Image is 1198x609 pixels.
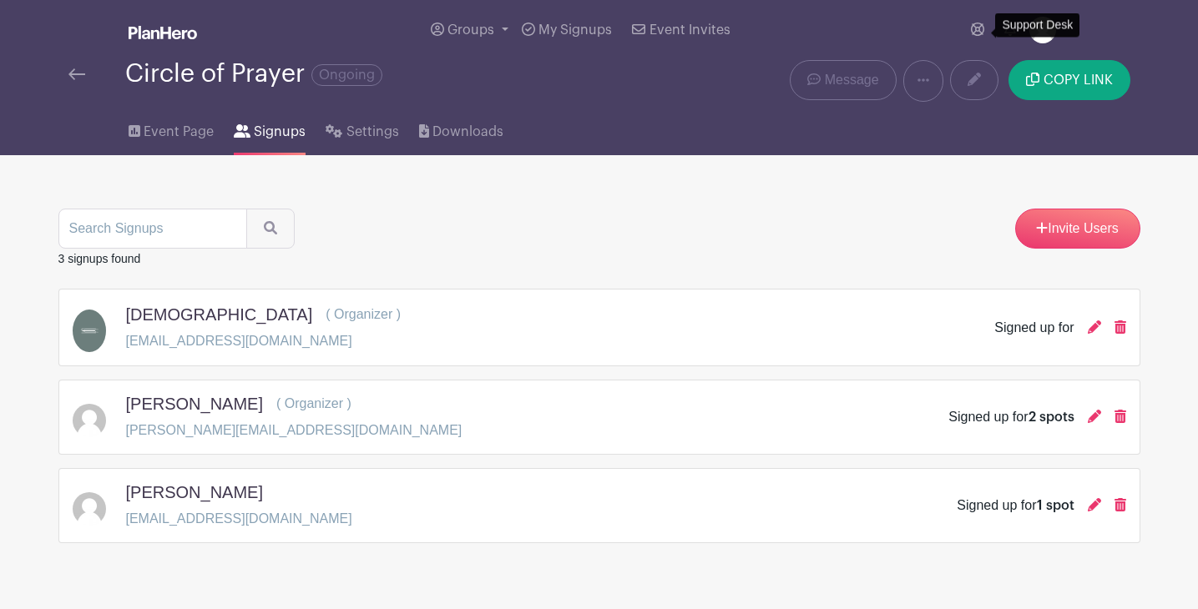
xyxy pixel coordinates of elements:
[58,209,247,249] input: Search Signups
[58,252,141,265] small: 3 signups found
[1044,73,1113,87] span: COPY LINK
[73,310,106,352] img: Youth%20Logo%20Variations.png
[1037,499,1074,512] span: 1 spot
[326,102,398,155] a: Settings
[126,304,313,325] h5: [DEMOGRAPHIC_DATA]
[1029,410,1074,424] span: 2 spots
[326,307,401,321] span: ( Organizer )
[957,496,1074,516] div: Signed up for
[144,122,214,142] span: Event Page
[538,23,612,37] span: My Signups
[73,404,106,437] img: default-ce2991bfa6775e67f084385cd625a349d9dcbb7a52a09fb2fda1e96e2d18dcdb.png
[126,509,352,529] p: [EMAIL_ADDRESS][DOMAIN_NAME]
[1015,209,1140,249] a: Invite Users
[825,70,879,90] span: Message
[126,394,263,414] h5: [PERSON_NAME]
[125,60,382,88] div: Circle of Prayer
[432,122,503,142] span: Downloads
[254,122,306,142] span: Signups
[234,102,306,155] a: Signups
[126,331,402,351] p: [EMAIL_ADDRESS][DOMAIN_NAME]
[419,102,503,155] a: Downloads
[129,102,214,155] a: Event Page
[948,407,1074,427] div: Signed up for
[311,64,382,86] span: Ongoing
[346,122,399,142] span: Settings
[73,492,106,526] img: default-ce2991bfa6775e67f084385cd625a349d9dcbb7a52a09fb2fda1e96e2d18dcdb.png
[995,13,1079,38] div: Support Desk
[126,420,463,440] p: [PERSON_NAME][EMAIL_ADDRESS][DOMAIN_NAME]
[276,396,351,410] span: ( Organizer )
[68,68,85,80] img: back-arrow-29a5d9b10d5bd6ae65dc969a981735edf675c4d7a1fe02e03b50dbd4ba3cdb55.svg
[650,23,730,37] span: Event Invites
[994,318,1074,338] div: Signed up for
[126,482,263,502] h5: [PERSON_NAME]
[447,23,494,37] span: Groups
[790,60,896,100] a: Message
[1008,60,1130,100] button: COPY LINK
[129,26,197,39] img: logo_white-6c42ec7e38ccf1d336a20a19083b03d10ae64f83f12c07503d8b9e83406b4c7d.svg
